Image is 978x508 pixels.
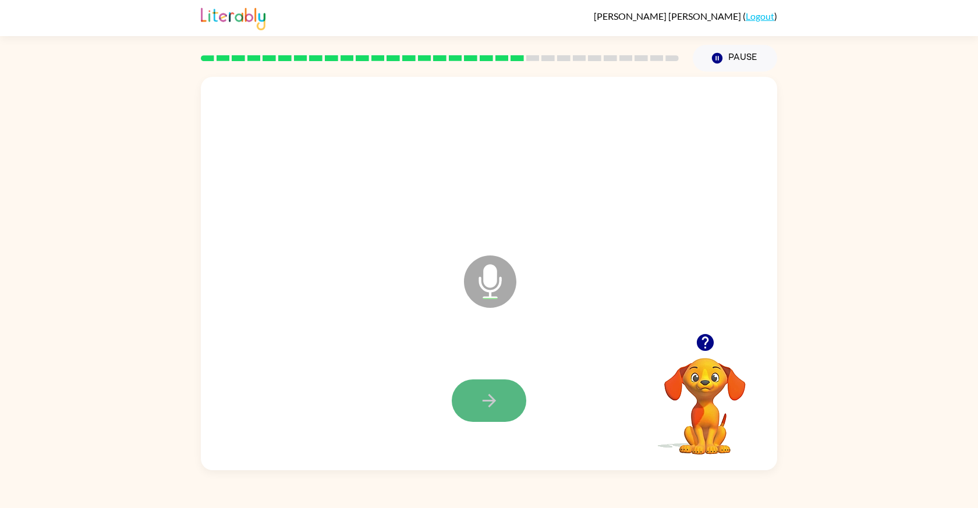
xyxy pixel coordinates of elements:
[647,340,763,456] video: Your browser must support playing .mp4 files to use Literably. Please try using another browser.
[746,10,774,22] a: Logout
[201,5,265,30] img: Literably
[594,10,777,22] div: ( )
[594,10,743,22] span: [PERSON_NAME] [PERSON_NAME]
[693,45,777,72] button: Pause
